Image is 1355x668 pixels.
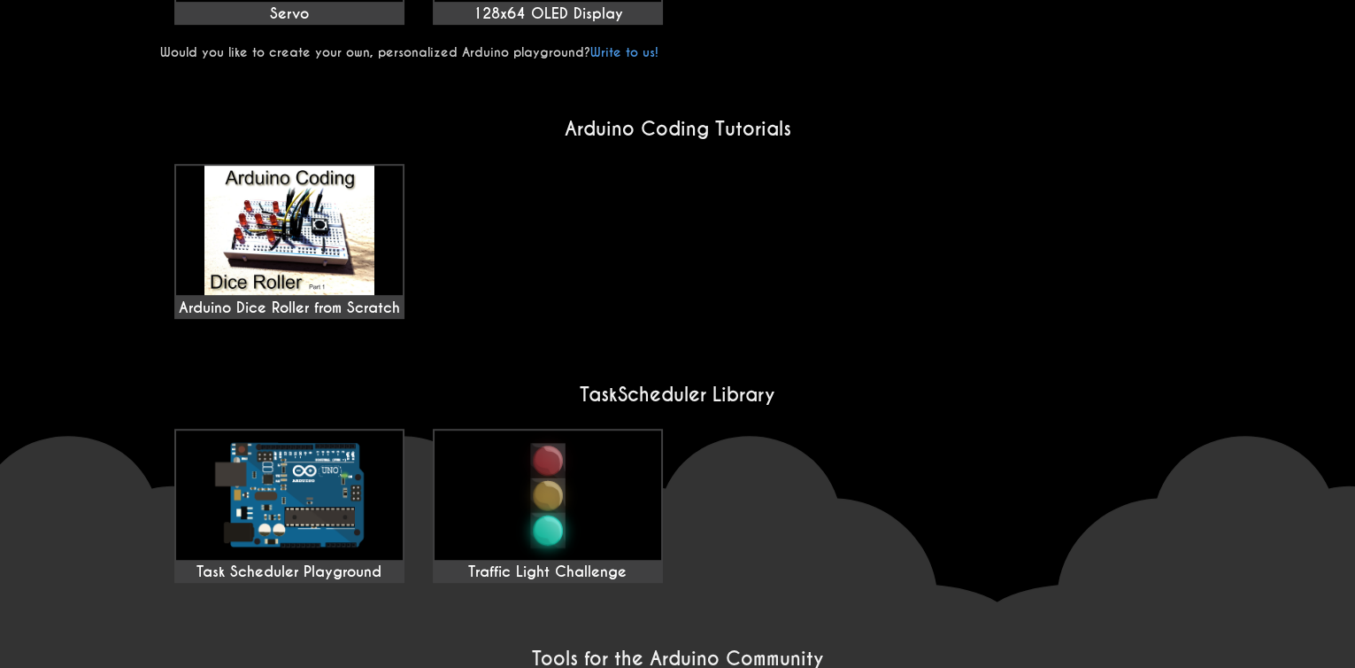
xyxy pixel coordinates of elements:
img: maxresdefault.jpg [176,166,403,295]
p: Would you like to create your own, personalized Arduino playground? [160,44,1196,60]
div: Traffic Light Challenge [435,563,661,581]
img: Traffic Light Challenge [435,431,661,560]
a: Task Scheduler Playground [174,429,404,583]
div: 128x64 OLED Display [435,5,661,23]
a: Traffic Light Challenge [433,429,663,583]
h2: TaskScheduler Library [160,383,1196,407]
h2: Arduino Coding Tutorials [160,117,1196,141]
div: Servo [176,5,403,23]
img: Task Scheduler Playground [176,431,403,560]
div: Task Scheduler Playground [176,563,403,581]
a: Arduino Dice Roller from Scratch [174,164,404,319]
a: Write to us! [590,44,658,60]
div: Arduino Dice Roller from Scratch [176,166,403,317]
